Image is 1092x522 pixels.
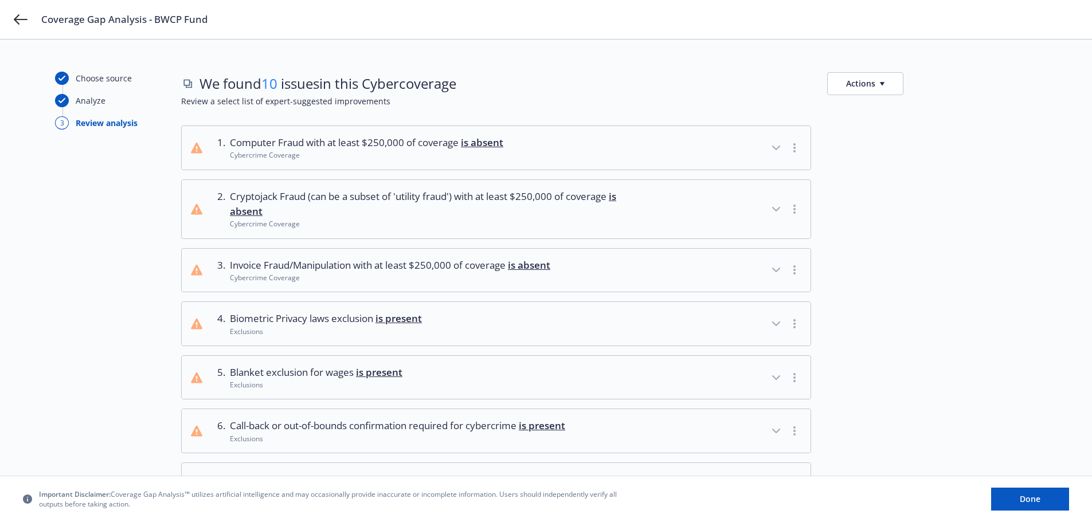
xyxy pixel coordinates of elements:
button: 3.Invoice Fraud/Manipulation with at least $250,000 of coverage is absentCybercrime Coverage [182,249,811,292]
span: 10 [261,74,277,93]
div: Cybercrime Coverage [230,273,550,282]
span: Done [1020,493,1040,504]
span: Computer Fraud with at least $250,000 of coverage [230,135,503,150]
div: 6 . [212,418,225,443]
div: Choose source [76,72,132,84]
button: Done [991,488,1069,511]
button: 2.Cryptojack Fraud (can be a subset of 'utility fraud') with at least $250,000 of coverage is abs... [182,180,811,238]
span: is present [356,366,402,379]
div: Review analysis [76,117,138,129]
div: 3 . [212,258,225,283]
span: We found issues in this Cyber coverage [199,74,456,93]
button: 5.Blanket exclusion for wages is presentExclusions [182,356,811,399]
span: is absent [508,258,550,272]
span: Important Disclaimer: [39,489,111,499]
span: Review a select list of expert-suggested improvements [181,95,1037,107]
span: Coverage Gap Analysis™ utilizes artificial intelligence and may occasionally provide inaccurate o... [39,489,624,509]
button: 1.Computer Fraud with at least $250,000 of coverage is absentCybercrime Coverage [182,126,811,170]
span: is present [519,419,565,432]
div: 4 . [212,311,225,336]
span: Call-back or out-of-bounds confirmation required for cybercrime [230,418,565,433]
div: 2 . [212,189,225,229]
button: 4.Biometric Privacy laws exclusion is presentExclusions [182,302,811,346]
div: 1 . [212,135,225,160]
div: Exclusions [230,327,422,336]
span: Coverage Gap Analysis - BWCP Fund [41,13,208,26]
span: is present [423,473,469,486]
span: Invoice Fraud/Manipulation with at least $250,000 of coverage [230,258,550,273]
div: Cybercrime Coverage [230,219,649,229]
div: Exclusions [230,380,402,390]
span: Blanket exclusion for wages [230,365,402,380]
span: is absent [461,136,503,149]
div: Cybercrime Coverage [230,150,503,160]
button: Actions [827,72,903,95]
div: 3 [55,116,69,129]
div: Exclusions [230,434,565,443]
button: 6.Call-back or out-of-bounds confirmation required for cybercrime is presentExclusions [182,409,811,453]
span: Pixel tracking or website-tracking exclusion [230,472,469,487]
div: 7 . [212,472,225,497]
div: 5 . [212,365,225,390]
button: 7.Pixel tracking or website-tracking exclusion is presentExclusions [182,463,811,507]
span: Biometric Privacy laws exclusion [230,311,422,326]
span: Cryptojack Fraud (can be a subset of 'utility fraud') with at least $250,000 of coverage [230,189,649,219]
div: Analyze [76,95,105,107]
span: is present [375,312,422,325]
